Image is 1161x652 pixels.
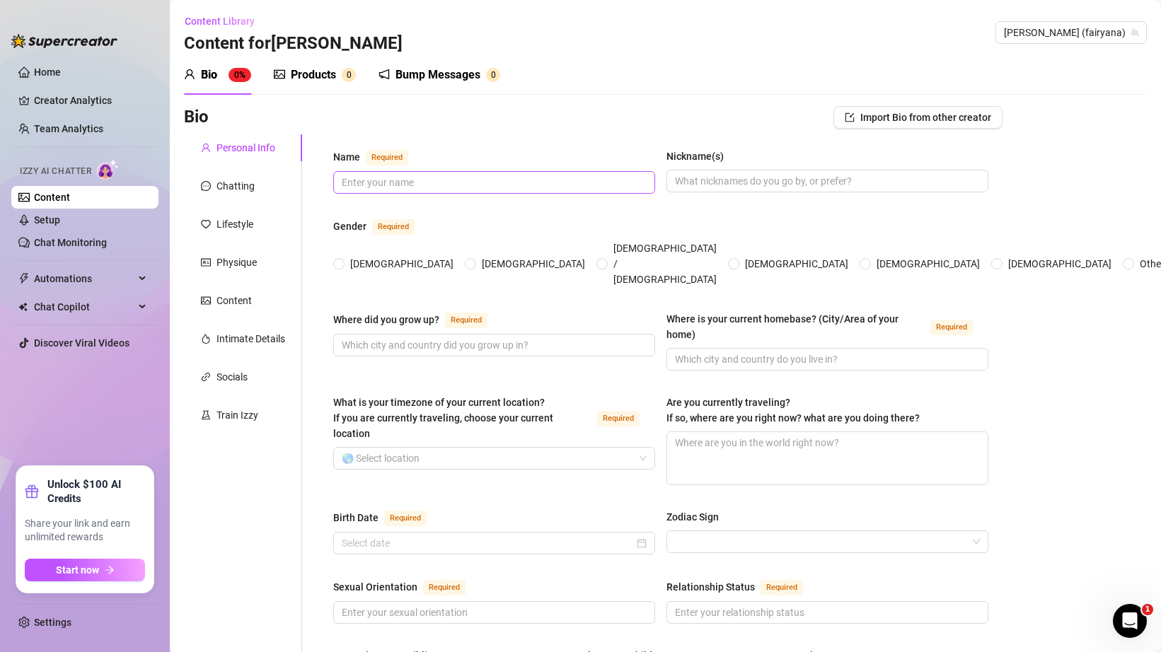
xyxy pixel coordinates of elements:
[333,311,503,328] label: Where did you grow up?
[342,605,644,620] input: Sexual Orientation
[739,256,854,272] span: [DEMOGRAPHIC_DATA]
[184,10,266,33] button: Content Library
[675,351,977,367] input: Where is your current homebase? (City/Area of your home)
[333,312,439,327] div: Where did you grow up?
[1131,28,1139,37] span: team
[333,509,442,526] label: Birth Date
[184,69,195,80] span: user
[185,16,255,27] span: Content Library
[291,66,336,83] div: Products
[97,159,119,180] img: AI Chatter
[216,331,285,347] div: Intimate Details
[486,68,500,82] sup: 0
[201,296,211,305] span: picture
[345,256,459,272] span: [DEMOGRAPHIC_DATA]
[860,112,991,123] span: Import Bio from other creator
[274,69,285,80] span: picture
[342,175,644,190] input: Name
[201,66,217,83] div: Bio
[333,219,366,234] div: Gender
[56,564,99,576] span: Start now
[201,372,211,382] span: link
[34,267,134,290] span: Automations
[1113,604,1147,638] iframe: Intercom live chat
[34,296,134,318] span: Chat Copilot
[333,149,360,165] div: Name
[25,517,145,545] span: Share your link and earn unlimited rewards
[1142,604,1153,615] span: 1
[333,218,430,235] label: Gender
[216,255,257,270] div: Physique
[1003,256,1117,272] span: [DEMOGRAPHIC_DATA]
[216,140,275,156] div: Personal Info
[372,219,415,235] span: Required
[666,149,724,164] div: Nickname(s)
[666,579,755,595] div: Relationship Status
[20,165,91,178] span: Izzy AI Chatter
[25,559,145,581] button: Start nowarrow-right
[47,477,145,506] strong: Unlock $100 AI Credits
[216,216,253,232] div: Lifestyle
[333,397,553,439] span: What is your timezone of your current location? If you are currently traveling, choose your curre...
[666,509,729,525] label: Zodiac Sign
[34,337,129,349] a: Discover Viral Videos
[201,219,211,229] span: heart
[833,106,1003,129] button: Import Bio from other creator
[333,579,417,595] div: Sexual Orientation
[342,337,644,353] input: Where did you grow up?
[18,302,28,312] img: Chat Copilot
[184,33,403,55] h3: Content for [PERSON_NAME]
[333,578,481,595] label: Sexual Orientation
[34,89,147,112] a: Creator Analytics
[201,410,211,420] span: experiment
[675,605,977,620] input: Relationship Status
[229,68,251,82] sup: 0%
[201,257,211,267] span: idcard
[476,256,591,272] span: [DEMOGRAPHIC_DATA]
[34,237,107,248] a: Chat Monitoring
[34,66,61,78] a: Home
[1004,22,1138,43] span: ana (fairyana)
[845,112,855,122] span: import
[666,311,988,342] label: Where is your current homebase? (City/Area of your home)
[333,510,379,525] div: Birth Date
[761,580,803,595] span: Required
[342,68,356,82] sup: 0
[342,535,634,551] input: Birth Date
[34,192,70,203] a: Content
[675,173,977,189] input: Nickname(s)
[34,123,103,134] a: Team Analytics
[608,240,722,287] span: [DEMOGRAPHIC_DATA] / [DEMOGRAPHIC_DATA]
[216,407,258,423] div: Train Izzy
[666,397,920,424] span: Are you currently traveling? If so, where are you right now? what are you doing there?
[423,580,466,595] span: Required
[666,578,819,595] label: Relationship Status
[384,511,427,526] span: Required
[25,484,39,499] span: gift
[379,69,390,80] span: notification
[201,334,211,344] span: fire
[201,181,211,191] span: message
[216,293,252,308] div: Content
[666,311,925,342] div: Where is your current homebase? (City/Area of your home)
[184,106,209,129] h3: Bio
[18,273,30,284] span: thunderbolt
[930,320,973,335] span: Required
[11,34,117,48] img: logo-BBDzfeDw.svg
[871,256,986,272] span: [DEMOGRAPHIC_DATA]
[216,369,248,385] div: Socials
[105,565,115,575] span: arrow-right
[666,509,719,525] div: Zodiac Sign
[333,149,424,165] label: Name
[445,313,487,328] span: Required
[366,150,408,165] span: Required
[34,617,71,628] a: Settings
[597,411,640,426] span: Required
[395,66,480,83] div: Bump Messages
[34,214,60,226] a: Setup
[666,149,734,164] label: Nickname(s)
[201,143,211,153] span: user
[216,178,255,194] div: Chatting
